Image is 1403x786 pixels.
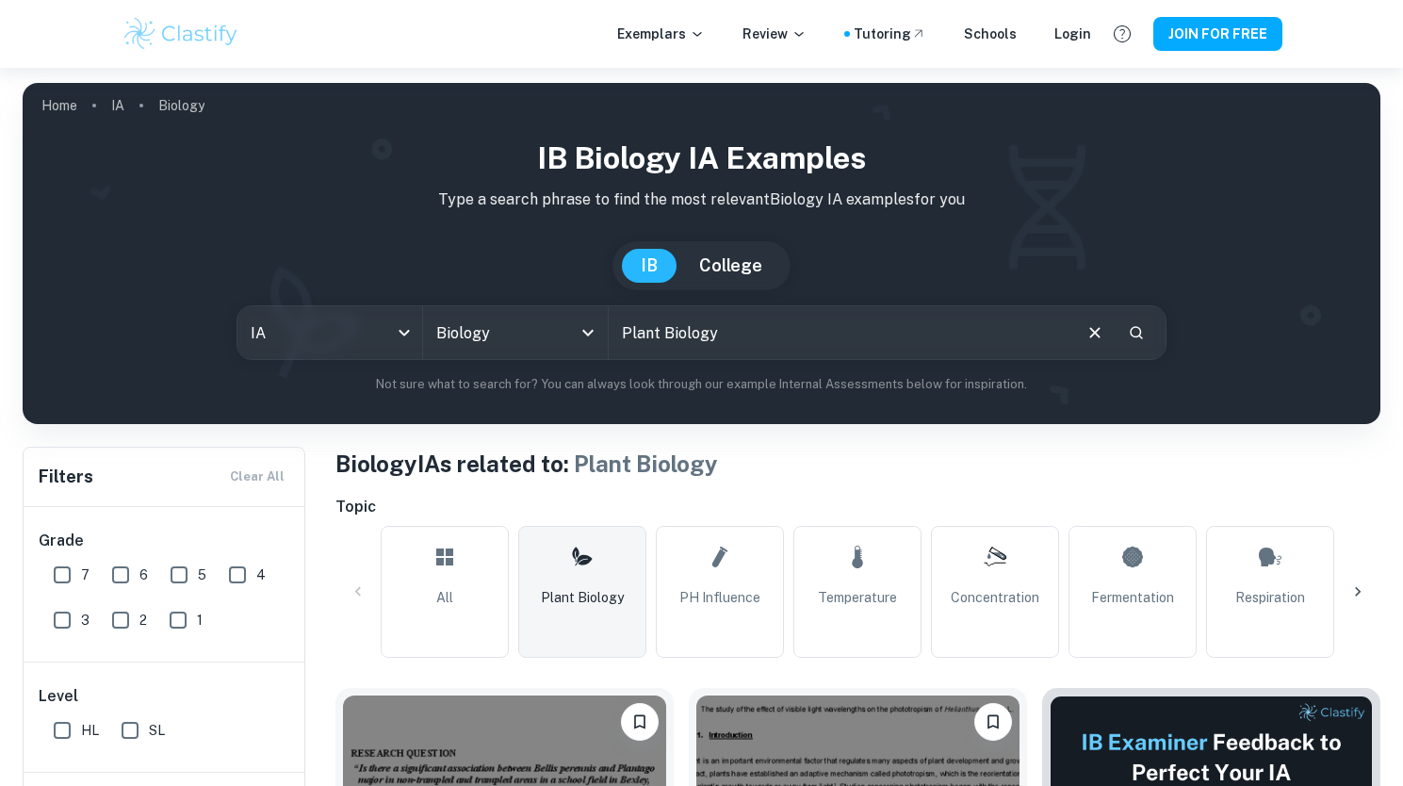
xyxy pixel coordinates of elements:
[680,249,781,283] button: College
[38,188,1365,211] p: Type a search phrase to find the most relevant Biology IA examples for you
[1120,317,1152,349] button: Search
[122,15,241,53] img: Clastify logo
[609,306,1069,359] input: E.g. photosynthesis, coffee and protein, HDI and diabetes...
[197,610,203,630] span: 1
[742,24,807,44] p: Review
[23,83,1380,424] img: profile cover
[139,565,148,585] span: 6
[818,587,897,608] span: Temperature
[621,703,659,741] button: Please log in to bookmark exemplars
[679,587,760,608] span: pH Influence
[111,92,124,119] a: IA
[964,24,1017,44] a: Schools
[81,720,99,741] span: HL
[574,450,718,477] span: Plant Biology
[617,24,705,44] p: Exemplars
[575,319,601,346] button: Open
[1054,24,1091,44] a: Login
[158,95,204,116] p: Biology
[41,92,77,119] a: Home
[974,703,1012,741] button: Please log in to bookmark exemplars
[39,464,93,490] h6: Filters
[436,587,453,608] span: All
[622,249,677,283] button: IB
[39,530,291,552] h6: Grade
[1091,587,1174,608] span: Fermentation
[256,565,266,585] span: 4
[1235,587,1305,608] span: Respiration
[541,587,624,608] span: Plant Biology
[81,610,90,630] span: 3
[38,136,1365,181] h1: IB Biology IA examples
[1106,18,1138,50] button: Help and Feedback
[39,685,291,708] h6: Level
[81,565,90,585] span: 7
[38,375,1365,394] p: Not sure what to search for? You can always look through our example Internal Assessments below f...
[1077,315,1113,351] button: Clear
[237,306,422,359] div: IA
[335,496,1380,518] h6: Topic
[854,24,926,44] a: Tutoring
[335,447,1380,481] h1: Biology IAs related to:
[1153,17,1282,51] button: JOIN FOR FREE
[198,565,206,585] span: 5
[951,587,1039,608] span: Concentration
[149,720,165,741] span: SL
[139,610,147,630] span: 2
